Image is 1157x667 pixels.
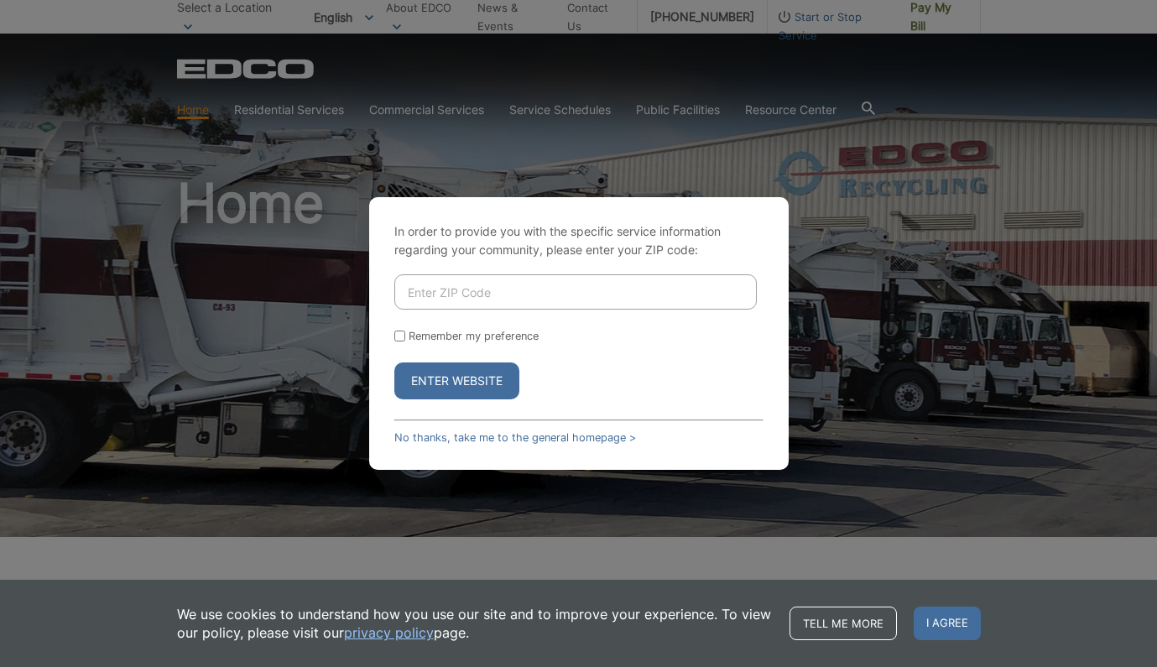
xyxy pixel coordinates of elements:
[394,362,519,399] button: Enter Website
[394,431,636,444] a: No thanks, take me to the general homepage >
[914,607,981,640] span: I agree
[394,274,757,310] input: Enter ZIP Code
[177,605,773,642] p: We use cookies to understand how you use our site and to improve your experience. To view our pol...
[409,330,539,342] label: Remember my preference
[394,222,764,259] p: In order to provide you with the specific service information regarding your community, please en...
[344,623,434,642] a: privacy policy
[790,607,897,640] a: Tell me more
